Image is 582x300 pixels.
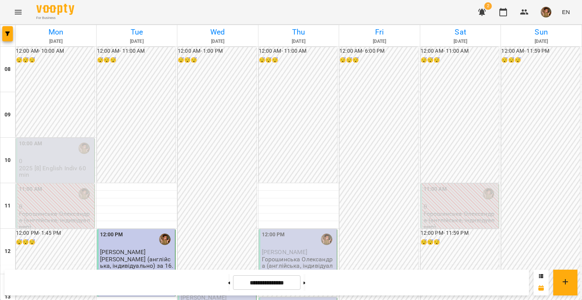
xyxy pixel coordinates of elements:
[421,38,500,45] h6: [DATE]
[340,26,419,38] h6: Fri
[17,38,95,45] h6: [DATE]
[501,47,580,55] h6: 12:00 AM - 11:59 PM
[36,16,74,20] span: For Business
[178,38,257,45] h6: [DATE]
[16,238,95,247] h6: 😴😴😴
[321,234,332,245] img: Горошинська Олександра (а)
[484,2,492,10] span: 2
[19,140,42,148] label: 10:00 AM
[424,210,498,230] p: Горошинська Олександра (англійська, індивідуально)
[97,56,176,64] h6: 😴😴😴
[9,3,27,21] button: Menu
[424,185,447,193] label: 11:00 AM
[19,158,93,164] p: 0
[19,210,93,230] p: Горошинська Олександра (англійська, індивідуально)
[260,38,338,45] h6: [DATE]
[97,47,176,55] h6: 12:00 AM - 11:00 AM
[562,8,570,16] span: EN
[262,256,336,276] p: Горошинська Олександра (англійська, індивідуально)
[36,4,74,15] img: Voopty Logo
[178,26,257,38] h6: Wed
[502,38,580,45] h6: [DATE]
[159,234,171,245] img: Горошинська Олександра (а)
[421,229,499,237] h6: 12:00 PM - 11:59 PM
[262,231,285,239] label: 12:00 PM
[5,111,11,119] h6: 09
[19,185,42,193] label: 11:00 AM
[501,56,580,64] h6: 😴😴😴
[78,188,90,199] img: Горошинська Олександра (а)
[424,203,498,210] p: 0
[98,26,176,38] h6: Tue
[16,47,95,55] h6: 12:00 AM - 10:00 AM
[421,56,499,64] h6: 😴😴😴
[17,26,95,38] h6: Mon
[5,156,11,165] h6: 10
[340,38,419,45] h6: [DATE]
[559,5,573,19] button: EN
[100,248,146,256] span: [PERSON_NAME]
[339,47,418,55] h6: 12:00 AM - 6:00 PM
[262,248,308,256] span: [PERSON_NAME]
[502,26,580,38] h6: Sun
[178,47,257,55] h6: 12:00 AM - 1:00 PM
[259,56,338,64] h6: 😴😴😴
[19,165,93,178] p: 2025 [8] English Indiv 60 min
[5,247,11,256] h6: 12
[483,188,494,199] img: Горошинська Олександра (а)
[421,238,499,247] h6: 😴😴😴
[98,38,176,45] h6: [DATE]
[541,7,551,17] img: 166010c4e833d35833869840c76da126.jpeg
[100,256,174,276] p: [PERSON_NAME] (англійська, індивідуально) за 16.10
[78,143,90,154] img: Горошинська Олександра (а)
[421,26,500,38] h6: Sat
[19,203,93,210] p: 0
[5,202,11,210] h6: 11
[100,231,123,239] label: 12:00 PM
[16,56,95,64] h6: 😴😴😴
[339,56,418,64] h6: 😴😴😴
[5,65,11,74] h6: 08
[259,47,338,55] h6: 12:00 AM - 11:00 AM
[178,56,257,64] h6: 😴😴😴
[260,26,338,38] h6: Thu
[421,47,499,55] h6: 12:00 AM - 11:00 AM
[16,229,95,237] h6: 12:00 PM - 1:45 PM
